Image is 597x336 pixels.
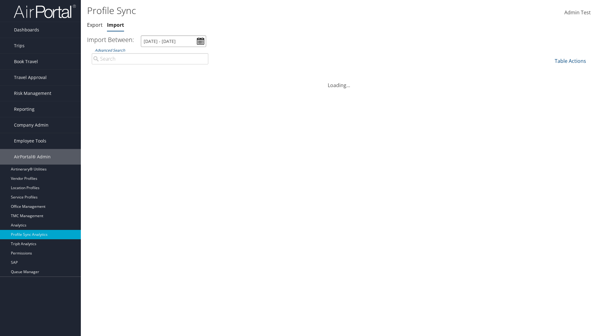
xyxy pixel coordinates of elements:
[92,53,208,64] input: Advanced Search
[141,35,206,47] input: [DATE] - [DATE]
[87,74,591,89] div: Loading...
[14,70,47,85] span: Travel Approval
[14,149,51,165] span: AirPortal® Admin
[564,9,591,16] span: Admin Test
[14,38,25,54] span: Trips
[14,22,39,38] span: Dashboards
[14,4,76,19] img: airportal-logo.png
[14,101,35,117] span: Reporting
[555,58,586,64] a: Table Actions
[14,86,51,101] span: Risk Management
[87,21,103,28] a: Export
[87,35,134,44] h3: Import Between:
[14,54,38,69] span: Book Travel
[95,48,125,53] a: Advanced Search
[14,117,49,133] span: Company Admin
[14,133,46,149] span: Employee Tools
[564,3,591,22] a: Admin Test
[107,21,124,28] a: Import
[87,4,423,17] h1: Profile Sync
